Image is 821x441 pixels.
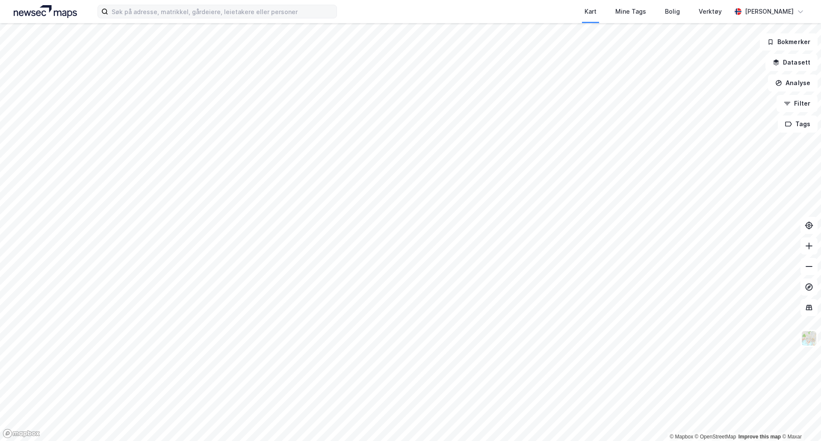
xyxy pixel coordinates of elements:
[765,54,818,71] button: Datasett
[108,5,337,18] input: Søk på adresse, matrikkel, gårdeiere, leietakere eller personer
[778,400,821,441] div: Kontrollprogram for chat
[3,429,40,438] a: Mapbox homepage
[778,115,818,133] button: Tags
[745,6,794,17] div: [PERSON_NAME]
[801,330,817,346] img: Z
[768,74,818,92] button: Analyse
[695,434,736,440] a: OpenStreetMap
[665,6,680,17] div: Bolig
[615,6,646,17] div: Mine Tags
[760,33,818,50] button: Bokmerker
[699,6,722,17] div: Verktøy
[14,5,77,18] img: logo.a4113a55bc3d86da70a041830d287a7e.svg
[738,434,781,440] a: Improve this map
[670,434,693,440] a: Mapbox
[777,95,818,112] button: Filter
[778,400,821,441] iframe: Chat Widget
[585,6,597,17] div: Kart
